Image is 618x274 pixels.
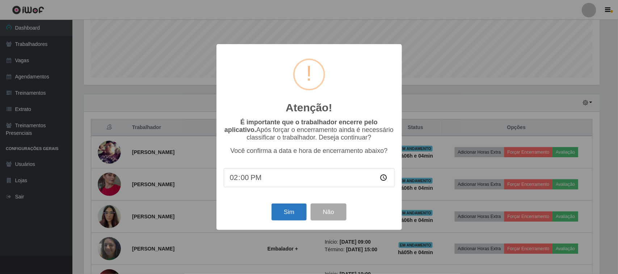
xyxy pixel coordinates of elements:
button: Não [311,204,346,221]
b: É importante que o trabalhador encerre pelo aplicativo. [224,119,378,133]
h2: Atenção! [286,101,332,114]
button: Sim [272,204,307,221]
p: Após forçar o encerramento ainda é necessário classificar o trabalhador. Deseja continuar? [224,119,395,141]
p: Você confirma a data e hora de encerramento abaixo? [224,147,395,155]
